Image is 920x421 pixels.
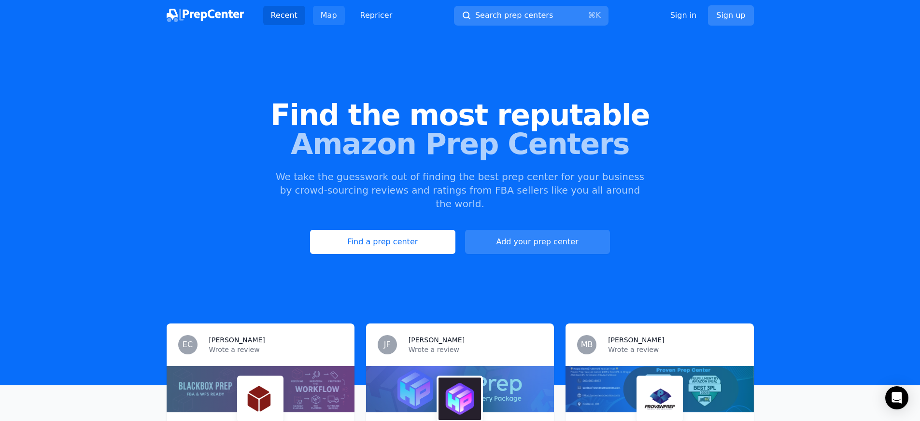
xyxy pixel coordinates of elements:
span: Search prep centers [475,10,553,21]
p: Wrote a review [608,345,742,354]
img: Black Box Preps [239,378,282,420]
div: Open Intercom Messenger [885,386,908,409]
span: MB [581,341,593,349]
span: Find the most reputable [15,100,905,129]
img: Proven Prep [638,378,681,420]
a: Sign in [670,10,697,21]
h3: [PERSON_NAME] [409,335,465,345]
span: EC [183,341,193,349]
button: Search prep centers⌘K [454,6,609,26]
a: Map [313,6,345,25]
span: JF [384,341,391,349]
h3: [PERSON_NAME] [608,335,664,345]
h3: [PERSON_NAME] [209,335,265,345]
a: Sign up [708,5,753,26]
a: Find a prep center [310,230,455,254]
p: We take the guesswork out of finding the best prep center for your business by crowd-sourcing rev... [275,170,646,210]
span: Amazon Prep Centers [15,129,905,158]
a: Recent [263,6,305,25]
p: Wrote a review [409,345,542,354]
kbd: K [595,11,601,20]
img: HexPrep [439,378,481,420]
a: Repricer [353,6,400,25]
kbd: ⌘ [588,11,595,20]
p: Wrote a review [209,345,343,354]
img: PrepCenter [167,9,244,22]
a: Add your prep center [465,230,610,254]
